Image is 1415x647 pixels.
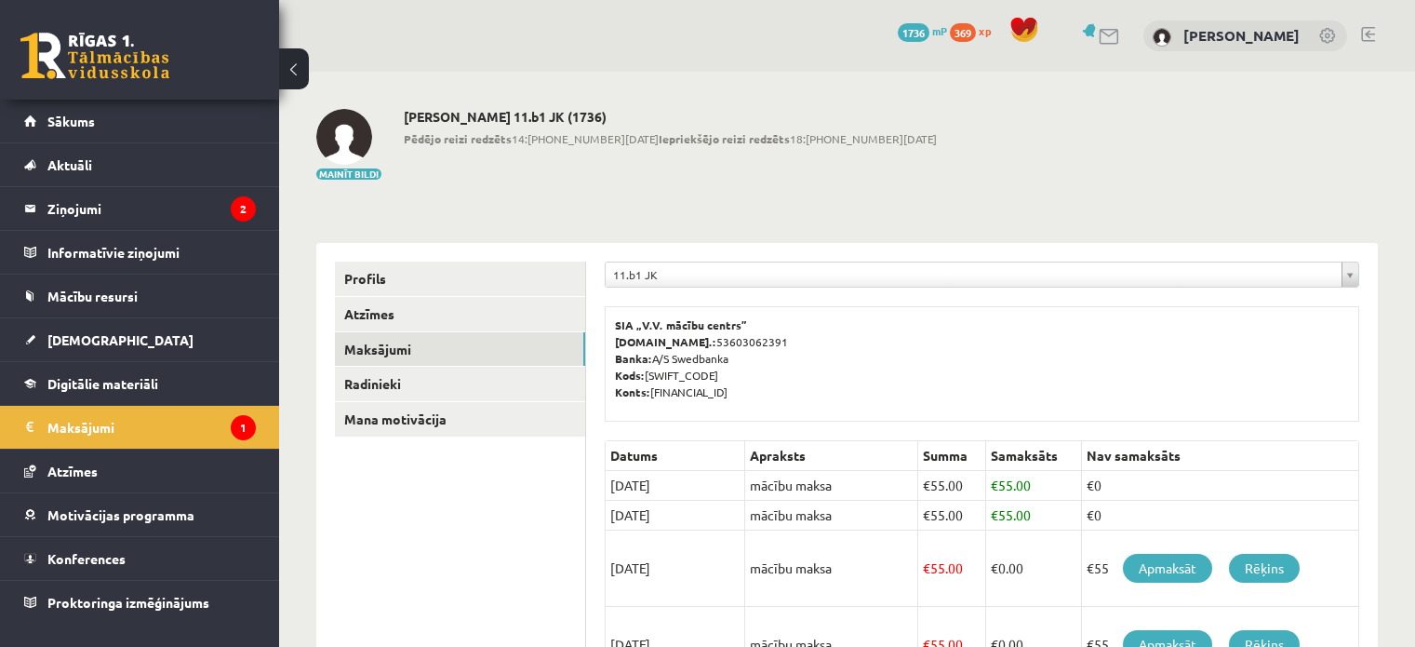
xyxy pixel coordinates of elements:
[24,537,256,580] a: Konferences
[47,550,126,567] span: Konferences
[24,362,256,405] a: Digitālie materiāli
[923,506,930,523] span: €
[335,367,585,401] a: Radinieki
[745,471,918,501] td: mācību maksa
[335,332,585,367] a: Maksājumi
[1082,441,1359,471] th: Nav samaksāts
[316,168,381,180] button: Mainīt bildi
[47,231,256,274] legend: Informatīvie ziņojumi
[986,501,1082,531] td: 55.00
[47,506,194,523] span: Motivācijas programma
[745,531,918,607] td: mācību maksa
[47,331,194,348] span: [DEMOGRAPHIC_DATA]
[24,143,256,186] a: Aktuāli
[986,531,1082,607] td: 0.00
[606,263,1358,287] a: 11.b1 JK
[24,275,256,317] a: Mācību resursi
[986,471,1082,501] td: 55.00
[47,187,256,230] legend: Ziņojumi
[316,109,372,165] img: Gustavs Ivansons
[745,441,918,471] th: Apraksts
[24,406,256,449] a: Maksājumi1
[918,471,986,501] td: 55.00
[1082,471,1359,501] td: €0
[898,23,929,42] span: 1736
[335,402,585,437] a: Mana motivācija
[615,351,652,366] b: Banka:
[1229,554,1300,583] a: Rēķins
[986,441,1082,471] th: Samaksāts
[606,501,745,531] td: [DATE]
[24,100,256,142] a: Sākums
[24,318,256,361] a: [DEMOGRAPHIC_DATA]
[47,113,95,129] span: Sākums
[991,477,998,493] span: €
[979,23,991,38] span: xp
[918,441,986,471] th: Summa
[615,317,748,332] b: SIA „V.V. mācību centrs”
[613,263,1334,287] span: 11.b1 JK
[24,231,256,274] a: Informatīvie ziņojumi
[404,131,512,146] b: Pēdējo reizi redzēts
[745,501,918,531] td: mācību maksa
[615,368,645,383] b: Kods:
[923,559,930,576] span: €
[932,23,947,38] span: mP
[1123,554,1212,583] a: Apmaksāt
[923,477,930,493] span: €
[606,441,745,471] th: Datums
[991,506,998,523] span: €
[20,33,169,79] a: Rīgas 1. Tālmācības vidusskola
[231,196,256,222] i: 2
[47,288,138,304] span: Mācību resursi
[24,581,256,624] a: Proktoringa izmēģinājums
[950,23,1000,38] a: 369 xp
[918,501,986,531] td: 55.00
[404,109,937,125] h2: [PERSON_NAME] 11.b1 JK (1736)
[24,450,256,492] a: Atzīmes
[24,187,256,230] a: Ziņojumi2
[47,156,92,173] span: Aktuāli
[991,559,998,576] span: €
[606,471,745,501] td: [DATE]
[47,594,209,611] span: Proktoringa izmēģinājums
[898,23,947,38] a: 1736 mP
[335,262,585,296] a: Profils
[1082,531,1359,607] td: €55
[918,531,986,607] td: 55.00
[404,130,937,147] span: 14:[PHONE_NUMBER][DATE] 18:[PHONE_NUMBER][DATE]
[606,531,745,607] td: [DATE]
[659,131,790,146] b: Iepriekšējo reizi redzēts
[47,406,256,449] legend: Maksājumi
[615,384,650,399] b: Konts:
[47,463,98,479] span: Atzīmes
[231,415,256,440] i: 1
[24,493,256,536] a: Motivācijas programma
[335,297,585,331] a: Atzīmes
[615,317,1349,400] p: 53603062391 A/S Swedbanka [SWIFT_CODE] [FINANCIAL_ID]
[1153,28,1171,47] img: Gustavs Ivansons
[47,375,158,392] span: Digitālie materiāli
[615,334,716,349] b: [DOMAIN_NAME].:
[1082,501,1359,531] td: €0
[950,23,976,42] span: 369
[1183,26,1300,45] a: [PERSON_NAME]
